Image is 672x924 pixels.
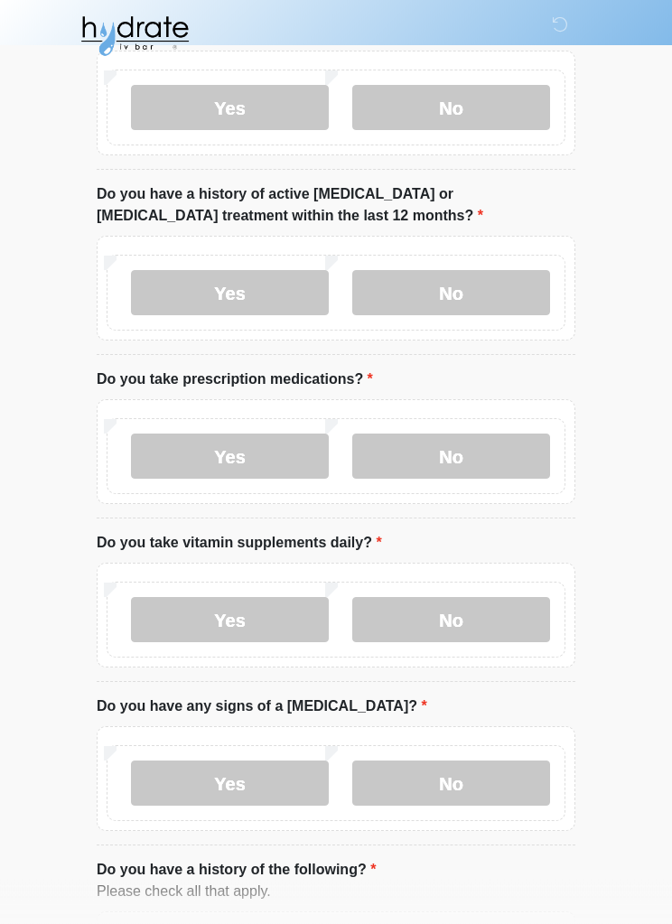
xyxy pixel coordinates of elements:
label: Yes [131,434,329,480]
label: No [352,761,550,807]
label: Do you take vitamin supplements daily? [97,533,382,555]
label: Yes [131,598,329,643]
label: Do you have a history of active [MEDICAL_DATA] or [MEDICAL_DATA] treatment within the last 12 mon... [97,184,575,228]
label: Do you have a history of the following? [97,860,376,882]
label: Do you have any signs of a [MEDICAL_DATA]? [97,696,427,718]
label: Yes [131,271,329,316]
label: Yes [131,761,329,807]
label: No [352,434,550,480]
img: Hydrate IV Bar - Glendale Logo [79,14,191,59]
label: No [352,86,550,131]
label: Do you take prescription medications? [97,369,373,391]
label: No [352,271,550,316]
label: Yes [131,86,329,131]
label: No [352,598,550,643]
div: Please check all that apply. [97,882,575,903]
